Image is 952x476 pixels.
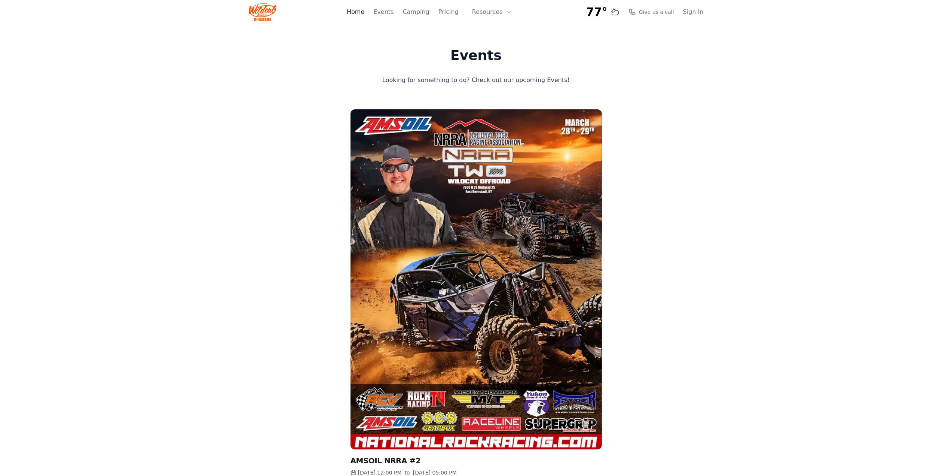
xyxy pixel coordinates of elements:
[352,48,600,63] h1: Events
[351,109,602,449] img: AMSOIL NRRA #2
[347,7,364,16] a: Home
[351,456,421,465] a: AMSOIL NRRA #2
[468,4,516,19] button: Resources
[683,7,704,16] a: Sign In
[438,7,459,16] a: Pricing
[628,8,674,16] a: Give us a call
[639,8,674,16] span: Give us a call
[586,5,607,19] span: 77°
[352,75,600,85] p: Looking for something to do? Check out our upcoming Events!
[402,7,429,16] a: Camping
[373,7,394,16] a: Events
[249,3,277,21] img: Wildcat Logo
